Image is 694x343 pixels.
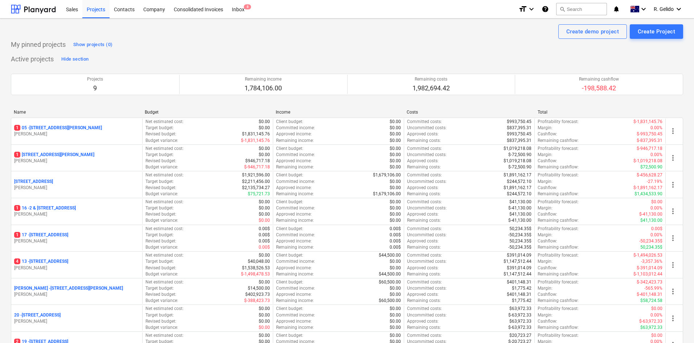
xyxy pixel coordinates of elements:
p: 0.00$ [259,226,270,232]
i: keyboard_arrow_down [639,5,648,13]
p: $-1,498,478.53 [241,271,270,277]
p: $-1,891,162.17 [633,185,662,191]
p: $1,538,526.53 [242,265,270,271]
p: $-993,750.45 [637,131,662,137]
p: Approved costs : [407,265,439,271]
span: more_vert [669,287,677,296]
p: -27.19% [647,179,662,185]
p: Approved costs : [407,185,439,191]
button: Hide section [59,53,90,65]
p: -50,234.35$ [639,238,662,244]
p: Client budget : [276,199,303,205]
p: Remaining income : [276,217,314,224]
p: Projects [87,76,103,82]
p: 17 - [STREET_ADDRESS] [14,232,68,238]
span: 1 [14,125,20,131]
p: $-946,717.18 [637,146,662,152]
p: $-1,019,218.08 [633,158,662,164]
p: Committed income : [276,258,315,265]
span: 1 [14,232,20,238]
div: Name [14,110,139,115]
span: R. Gelido [654,6,674,12]
p: 16 - 2 & [STREET_ADDRESS] [14,205,76,211]
p: Budget variance : [145,138,178,144]
p: Cashflow : [538,238,557,244]
p: $75,721.73 [248,191,270,197]
p: $244,572.10 [507,191,531,197]
p: $-342,423.73 [637,279,662,285]
p: Profitability forecast : [538,172,579,178]
p: Approved costs : [407,211,439,217]
p: Profitability forecast : [538,252,579,258]
p: Committed income : [276,179,315,185]
div: Costs [407,110,532,115]
p: 50,234.35$ [509,238,531,244]
p: $0.00 [259,205,270,211]
div: 105 -[STREET_ADDRESS][PERSON_NAME][PERSON_NAME] [14,125,139,137]
iframe: Chat Widget [658,308,694,343]
p: $-41,130.00 [508,205,531,211]
p: Uncommitted costs : [407,125,447,131]
p: $1,921,596.00 [242,172,270,178]
span: 4 [14,258,20,264]
button: Show projects (0) [71,39,114,50]
p: $0.00 [651,199,662,205]
p: 0.00% [650,152,662,158]
p: Revised budget : [145,131,176,137]
p: Margin : [538,179,553,185]
p: Target budget : [145,125,174,131]
div: Budget [145,110,270,115]
span: more_vert [669,127,677,135]
span: search [559,6,565,12]
p: $1,434,533.90 [635,191,662,197]
p: Budget variance : [145,217,178,224]
p: $41,130.00 [509,199,531,205]
p: Profitability forecast : [538,119,579,125]
p: 0.00$ [390,226,401,232]
p: Net estimated cost : [145,279,184,285]
p: $-946,717.18 [244,164,270,170]
p: $-388,423.73 [244,298,270,304]
p: $401,148.31 [507,291,531,298]
p: Remaining costs : [407,164,441,170]
p: $1,775.42 [512,298,531,304]
p: Target budget : [145,258,174,265]
p: $0.00 [390,285,401,291]
p: Margin : [538,285,553,291]
p: 0.00$ [390,244,401,250]
p: 0.00% [650,232,662,238]
p: $993,750.45 [507,119,531,125]
p: Uncommitted costs : [407,205,447,211]
p: Remaining costs : [407,271,441,277]
p: Remaining income [245,76,282,82]
p: Profitability forecast : [538,279,579,285]
p: 20 - [STREET_ADDRESS] [14,312,61,318]
p: [PERSON_NAME] [14,131,139,137]
span: 1 [14,205,20,211]
p: $0.00 [259,125,270,131]
p: $391,014.09 [507,265,531,271]
p: Remaining cashflow : [538,244,579,250]
p: $1,019,218.08 [504,158,531,164]
p: Approved costs : [407,291,439,298]
p: $402,923.73 [245,291,270,298]
p: Committed costs : [407,252,442,258]
p: $0.00 [390,265,401,271]
p: Client budget : [276,119,303,125]
p: Uncommitted costs : [407,258,447,265]
p: Remaining income : [276,298,314,304]
p: Revised budget : [145,265,176,271]
p: Net estimated cost : [145,252,184,258]
p: $-401,148.31 [637,291,662,298]
p: Remaining income : [276,191,314,197]
p: Net estimated cost : [145,199,184,205]
p: Remaining cashflow : [538,271,579,277]
button: Create demo project [558,24,627,39]
p: Committed costs : [407,279,442,285]
p: Committed income : [276,152,315,158]
p: $-456,628.27 [637,172,662,178]
p: $401,148.31 [507,279,531,285]
p: Approved income : [276,158,312,164]
div: 413 -[STREET_ADDRESS][PERSON_NAME] [14,258,139,271]
p: 0.00$ [259,238,270,244]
